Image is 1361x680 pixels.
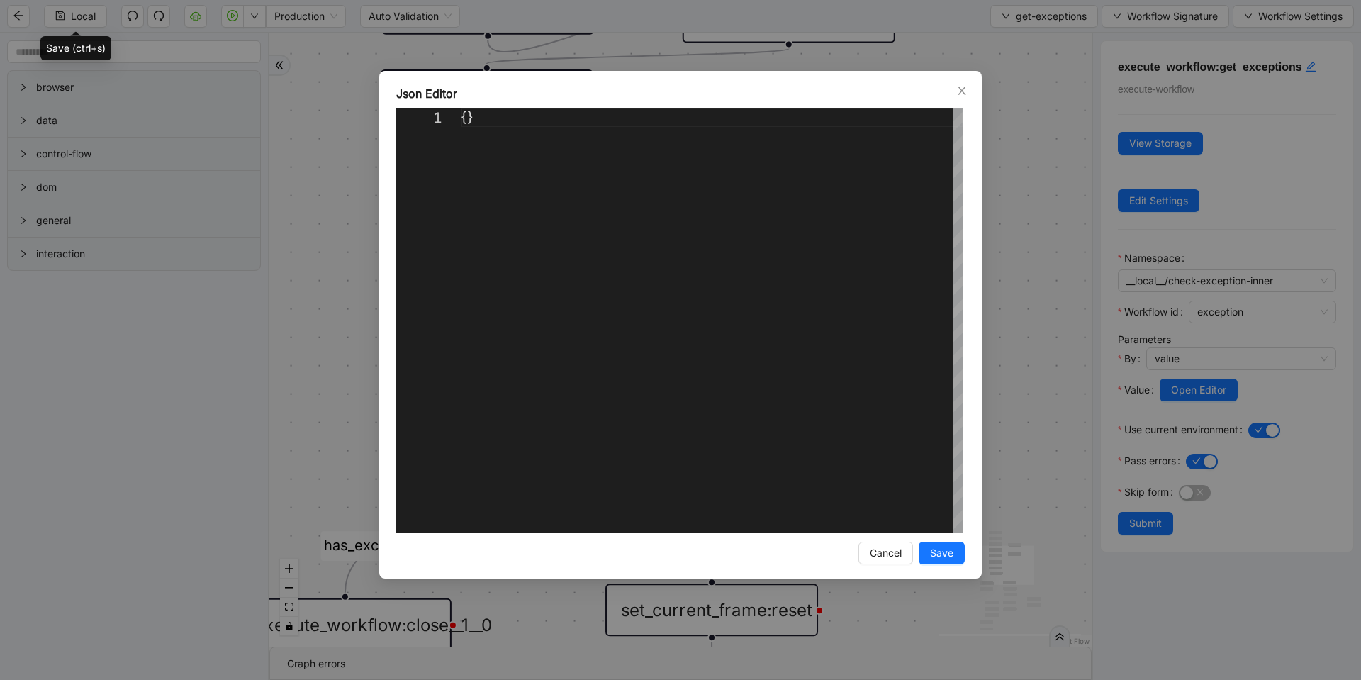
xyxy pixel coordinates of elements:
button: Cancel [858,542,913,564]
span: {} [461,108,474,126]
button: Close [954,83,970,99]
div: Json Editor [396,85,965,102]
span: Cancel [870,545,902,561]
div: Save (ctrl+s) [40,36,111,60]
span: Save [930,545,953,561]
button: Save [919,542,965,564]
span: close [956,85,968,96]
div: 1 [396,108,442,128]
